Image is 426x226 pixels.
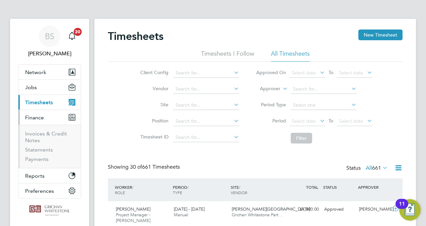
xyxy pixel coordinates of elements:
[346,164,389,173] div: Status
[25,69,46,75] span: Network
[171,181,229,199] div: PERIOD
[115,190,125,195] span: ROLE
[292,118,316,124] span: Select date
[25,114,44,121] span: Finance
[173,133,239,142] input: Search for...
[25,173,45,179] span: Reports
[18,125,81,168] div: Finance
[239,184,240,190] span: /
[29,205,69,216] img: grichanwhitestone-logo-retina.png
[358,30,403,40] button: New Timesheet
[339,118,363,124] span: Select date
[250,86,280,92] label: Approver
[256,118,286,124] label: Period
[116,212,150,223] span: Project Manager - [PERSON_NAME]
[25,130,67,144] a: Invoices & Credit Notes
[291,101,357,110] input: Select one
[173,68,239,78] input: Search for...
[108,30,163,43] h2: Timesheets
[291,84,357,94] input: Search for...
[256,69,286,75] label: Approved On
[132,184,133,190] span: /
[287,204,322,215] div: £1,590.00
[399,204,405,213] div: 11
[322,181,356,193] div: STATUS
[292,70,316,76] span: Select date
[173,101,239,110] input: Search for...
[138,86,168,92] label: Vendor
[25,99,53,106] span: Timesheets
[271,50,310,62] li: All Timesheets
[18,168,81,183] button: Reports
[138,118,168,124] label: Position
[138,69,168,75] label: Client Config
[18,65,81,79] button: Network
[291,133,312,144] button: Filter
[229,181,287,199] div: SITE
[113,181,171,199] div: WORKER
[366,165,388,171] label: All
[327,116,335,125] span: To
[108,164,181,171] div: Showing
[339,70,363,76] span: Select date
[232,212,283,218] span: Grichan Whitestone Part…
[173,117,239,126] input: Search for...
[173,190,182,195] span: TYPE
[74,28,82,36] span: 20
[25,84,37,91] span: Jobs
[174,212,188,218] span: Manual
[130,164,180,170] span: 661 Timesheets
[18,205,81,216] a: Go to home page
[18,50,81,58] span: Brittany Seabrook
[372,165,381,171] span: 661
[173,84,239,94] input: Search for...
[18,183,81,198] button: Preferences
[232,206,310,212] span: [PERSON_NAME][GEOGRAPHIC_DATA]
[327,68,335,77] span: To
[18,110,81,125] button: Finance
[65,25,79,47] a: 20
[18,95,81,110] button: Timesheets
[322,204,356,215] div: Approved
[18,25,81,58] a: BS[PERSON_NAME]
[25,188,54,194] span: Preferences
[201,50,254,62] li: Timesheets I Follow
[306,184,318,190] span: TOTAL
[116,206,150,212] span: [PERSON_NAME]
[174,206,205,212] span: [DATE] - [DATE]
[356,181,391,193] div: APPROVER
[187,184,189,190] span: /
[45,32,54,41] span: BS
[138,102,168,108] label: Site
[256,102,286,108] label: Period Type
[138,134,168,140] label: Timesheet ID
[25,147,53,153] a: Statements
[25,156,49,162] a: Payments
[130,164,142,170] span: 30 of
[399,199,421,221] button: Open Resource Center, 11 new notifications
[356,204,391,215] div: [PERSON_NAME]
[18,80,81,95] button: Jobs
[231,190,247,195] span: VENDOR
